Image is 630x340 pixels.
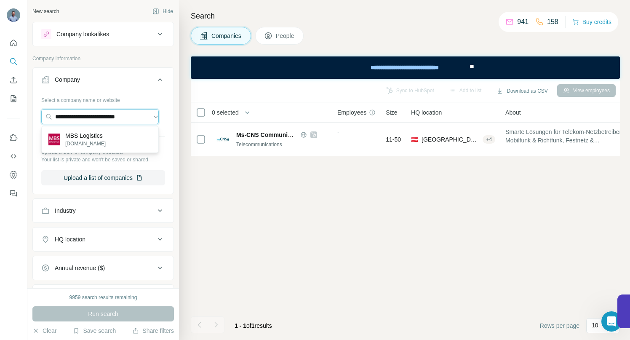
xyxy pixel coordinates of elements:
div: Annual revenue ($) [55,264,105,272]
button: Company lookalikes [33,24,174,44]
button: Save search [73,327,116,335]
div: Company [55,75,80,84]
div: 9959 search results remaining [69,294,137,301]
button: Company [33,70,174,93]
div: + 4 [483,136,495,143]
button: Dashboard [7,167,20,182]
button: HQ location [33,229,174,249]
button: Download as CSV [491,85,553,97]
iframe: Intercom live chat [601,311,622,332]
button: Feedback [7,186,20,201]
span: Companies [211,32,242,40]
p: Company information [32,55,174,62]
span: Ms-CNS Communication Network Solutions GmbH [236,131,378,138]
p: 941 [517,17,529,27]
span: 1 - 1 [235,322,246,329]
span: Smarte Lösungen für Telekom-Netzbetreiber: Mobilfunk & Richtfunk, Festnetz & Transmission, Indivi... [505,128,630,145]
span: About [505,108,521,117]
img: Logo of Ms-CNS Communication Network Solutions GmbH [216,133,230,146]
p: 10 [592,321,598,329]
span: Rows per page [540,321,579,330]
span: People [276,32,295,40]
div: Select a company name or website [41,93,165,104]
p: MBS Logistics [65,131,106,140]
span: Employees [337,108,366,117]
button: Search [7,54,20,69]
img: Avatar [7,8,20,22]
span: Size [386,108,397,117]
span: - [337,129,339,135]
div: Telecommunications [236,141,327,148]
button: Use Surfe API [7,149,20,164]
span: 0 selected [212,108,239,117]
button: Buy credits [572,16,611,28]
div: Industry [55,206,76,215]
button: My lists [7,91,20,106]
span: 11-50 [386,135,401,144]
div: HQ location [55,235,85,244]
button: Upload a list of companies [41,170,165,185]
button: Employees (size) [33,286,174,307]
p: 158 [547,17,558,27]
span: results [235,322,272,329]
p: Your list is private and won't be saved or shared. [41,156,165,163]
button: Enrich CSV [7,72,20,88]
span: 1 [251,322,255,329]
p: [DOMAIN_NAME] [65,140,106,147]
button: Share filters [132,327,174,335]
span: HQ location [411,108,442,117]
img: MBS Logistics [48,134,60,145]
button: Quick start [7,35,20,51]
span: of [246,322,251,329]
span: 🇦🇹 [411,135,418,144]
div: New search [32,8,59,15]
button: Annual revenue ($) [33,258,174,278]
span: [GEOGRAPHIC_DATA], [GEOGRAPHIC_DATA] [422,135,479,144]
button: Clear [32,327,56,335]
button: Use Surfe on LinkedIn [7,130,20,145]
iframe: Banner [191,56,620,79]
div: Company lookalikes [56,30,109,38]
button: Industry [33,201,174,221]
h4: Search [191,10,620,22]
button: Hide [147,5,179,18]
